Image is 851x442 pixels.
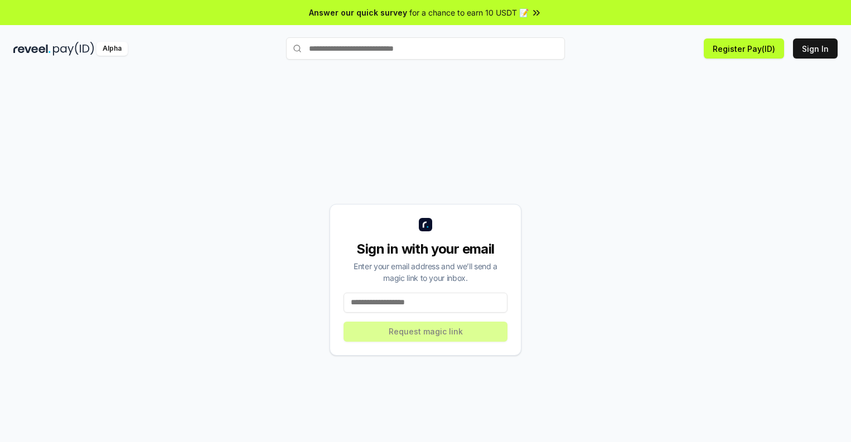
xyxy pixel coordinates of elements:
img: logo_small [419,218,432,231]
button: Sign In [793,38,838,59]
img: reveel_dark [13,42,51,56]
span: for a chance to earn 10 USDT 📝 [409,7,529,18]
div: Sign in with your email [344,240,507,258]
div: Enter your email address and we’ll send a magic link to your inbox. [344,260,507,284]
div: Alpha [96,42,128,56]
span: Answer our quick survey [309,7,407,18]
button: Register Pay(ID) [704,38,784,59]
img: pay_id [53,42,94,56]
